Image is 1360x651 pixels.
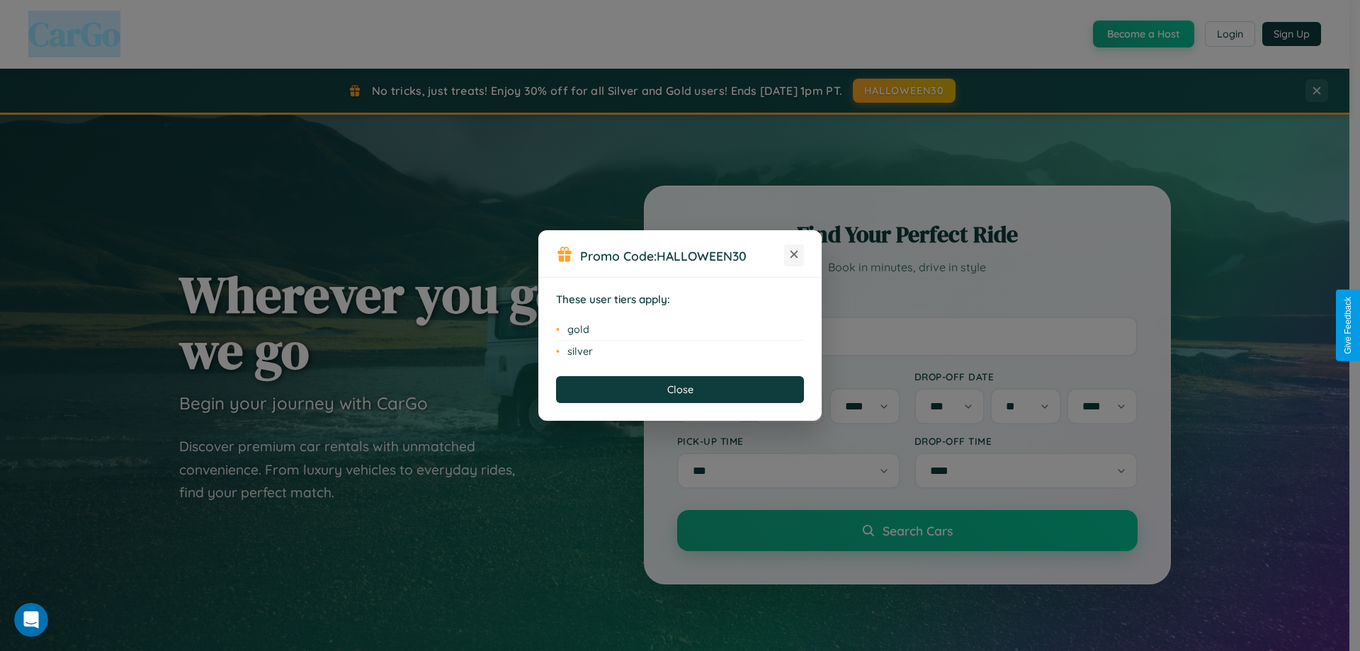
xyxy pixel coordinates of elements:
[14,603,48,637] iframe: Intercom live chat
[556,293,670,306] strong: These user tiers apply:
[580,248,784,264] h3: Promo Code:
[657,248,747,264] b: HALLOWEEN30
[1343,297,1353,354] div: Give Feedback
[556,376,804,403] button: Close
[556,341,804,362] li: silver
[556,319,804,341] li: gold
